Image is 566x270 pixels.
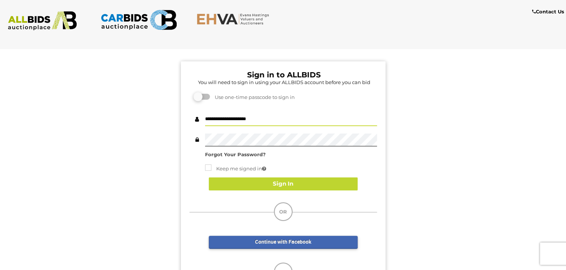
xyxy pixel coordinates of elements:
[209,177,358,190] button: Sign In
[209,236,358,249] a: Continue with Facebook
[532,7,566,16] a: Contact Us
[4,11,81,30] img: ALLBIDS.com.au
[100,7,177,32] img: CARBIDS.com.au
[196,13,273,25] img: EHVA.com.au
[532,9,564,15] b: Contact Us
[274,202,292,221] div: OR
[205,164,266,173] label: Keep me signed in
[205,151,266,157] a: Forgot Your Password?
[191,80,377,85] h5: You will need to sign in using your ALLBIDS account before you can bid
[211,94,295,100] span: Use one-time passcode to sign in
[247,70,321,79] b: Sign in to ALLBIDS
